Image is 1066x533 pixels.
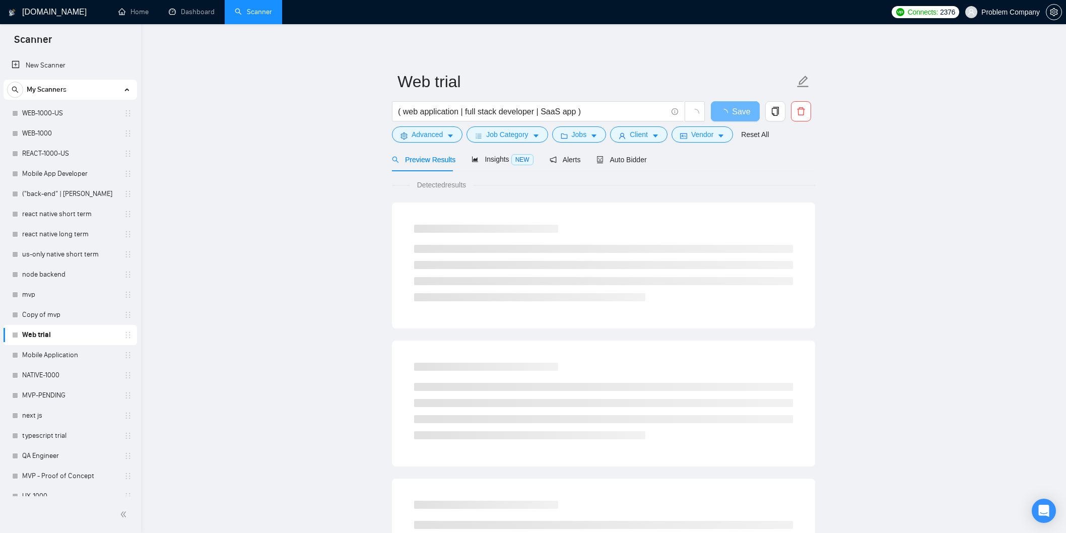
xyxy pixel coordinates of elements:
[596,156,604,163] span: robot
[610,126,668,143] button: userClientcaret-down
[124,412,132,420] span: holder
[169,8,215,16] a: dashboardDashboard
[22,426,118,446] a: typescript trial
[22,264,118,285] a: node backend
[124,230,132,238] span: holder
[124,452,132,460] span: holder
[22,103,118,123] a: WEB-1000-US
[472,156,479,163] span: area-chart
[120,509,130,519] span: double-left
[118,8,149,16] a: homeHome
[572,129,587,140] span: Jobs
[27,80,66,100] span: My Scanners
[22,224,118,244] a: react native long term
[511,154,534,165] span: NEW
[532,132,540,140] span: caret-down
[561,132,568,140] span: folder
[124,311,132,319] span: holder
[550,156,581,164] span: Alerts
[124,150,132,158] span: holder
[235,8,272,16] a: searchScanner
[22,325,118,345] a: Web trial
[22,144,118,164] a: REACT-1000-US
[940,7,955,18] span: 2376
[1032,499,1056,523] div: Open Intercom Messenger
[124,331,132,339] span: holder
[124,351,132,359] span: holder
[4,55,137,76] li: New Scanner
[124,492,132,500] span: holder
[472,155,533,163] span: Insights
[397,69,794,94] input: Scanner name...
[22,365,118,385] a: NATIVE-1000
[22,123,118,144] a: WEB-1000
[796,75,810,88] span: edit
[124,291,132,299] span: holder
[6,32,60,53] span: Scanner
[486,129,528,140] span: Job Category
[22,466,118,486] a: MVP - Proof of Concept
[410,179,473,190] span: Detected results
[124,371,132,379] span: holder
[124,190,132,198] span: holder
[22,184,118,204] a: ("back-end" | [PERSON_NAME]
[908,7,938,18] span: Connects:
[552,126,607,143] button: folderJobscaret-down
[22,345,118,365] a: Mobile Application
[596,156,646,164] span: Auto Bidder
[672,108,678,115] span: info-circle
[1046,8,1062,16] a: setting
[630,129,648,140] span: Client
[22,204,118,224] a: react native short term
[398,105,667,118] input: Search Freelance Jobs...
[124,250,132,258] span: holder
[691,129,713,140] span: Vendor
[392,156,455,164] span: Preview Results
[1046,4,1062,20] button: setting
[124,109,132,117] span: holder
[652,132,659,140] span: caret-down
[22,385,118,406] a: MVP-PENDING
[7,82,23,98] button: search
[22,285,118,305] a: mvp
[791,101,811,121] button: delete
[22,164,118,184] a: Mobile App Developer
[550,156,557,163] span: notification
[22,244,118,264] a: us-only native short term
[619,132,626,140] span: user
[124,129,132,138] span: holder
[412,129,443,140] span: Advanced
[720,109,732,117] span: loading
[741,129,769,140] a: Reset All
[672,126,733,143] button: idcardVendorcaret-down
[22,446,118,466] a: QA Engineer
[124,432,132,440] span: holder
[467,126,548,143] button: barsJob Categorycaret-down
[22,305,118,325] a: Copy of mvp
[717,132,724,140] span: caret-down
[896,8,904,16] img: upwork-logo.png
[791,107,811,116] span: delete
[968,9,975,16] span: user
[124,210,132,218] span: holder
[475,132,482,140] span: bars
[392,156,399,163] span: search
[590,132,597,140] span: caret-down
[732,105,750,118] span: Save
[22,486,118,506] a: UX-1000
[22,406,118,426] a: next js
[1046,8,1061,16] span: setting
[680,132,687,140] span: idcard
[12,55,129,76] a: New Scanner
[766,107,785,116] span: copy
[401,132,408,140] span: setting
[8,86,23,93] span: search
[392,126,462,143] button: settingAdvancedcaret-down
[124,472,132,480] span: holder
[124,170,132,178] span: holder
[711,101,760,121] button: Save
[9,5,16,21] img: logo
[690,109,699,118] span: loading
[124,271,132,279] span: holder
[124,391,132,399] span: holder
